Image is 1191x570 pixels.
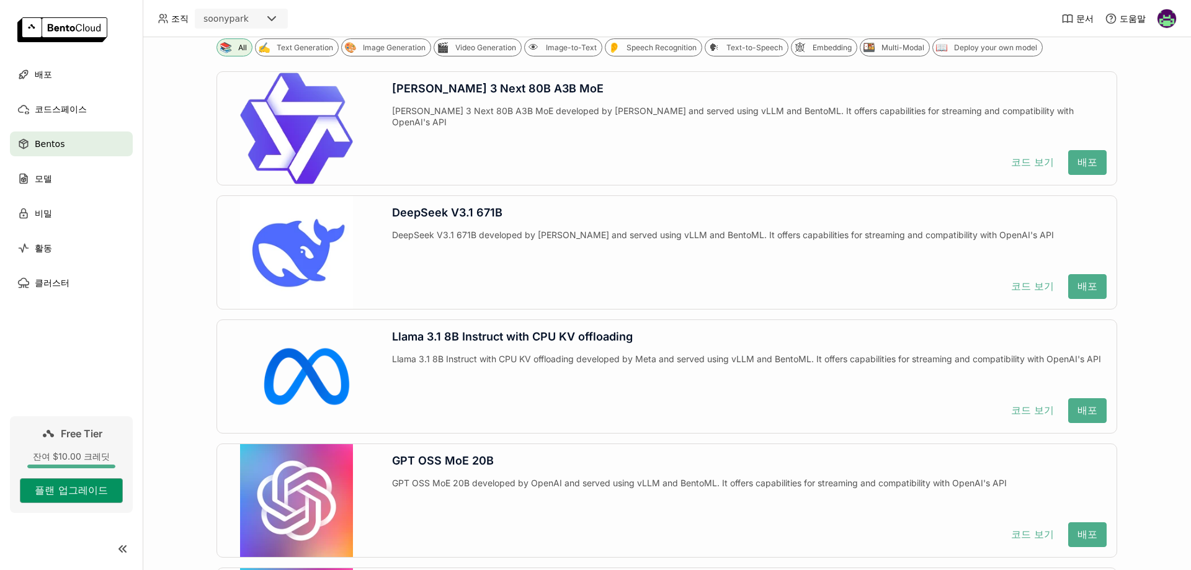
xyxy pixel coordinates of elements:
a: Bentos [10,131,133,156]
span: 조직 [171,13,189,24]
div: 🗣 [707,41,720,54]
div: 🎬Video Generation [434,38,522,56]
span: 배포 [35,67,52,82]
a: Free Tier잔여 $10.00 크레딧플랜 업그레이드 [10,416,133,513]
div: 🎨Image Generation [341,38,431,56]
div: 🗣Text-to-Speech [705,38,788,56]
div: DeepSeek V3.1 671B [392,206,1107,220]
a: 배포 [10,62,133,87]
a: 활동 [10,236,133,261]
img: soony park [1158,9,1176,28]
a: 비밀 [10,201,133,226]
div: 👂 [607,41,620,54]
img: Qwen 3 Next 80B A3B MoE [240,72,353,185]
div: 👁 [527,41,540,54]
div: 📖Deploy your own model [932,38,1043,56]
div: 👁Image-to-Text [524,38,602,56]
span: 클러스터 [35,275,69,290]
button: 코드 보기 [1002,150,1063,175]
span: 비밀 [35,206,52,221]
a: 코드스페이스 [10,97,133,122]
div: 🍱 [862,41,875,54]
div: Text Generation [277,43,333,53]
div: 🕸Embedding [791,38,857,56]
a: 모델 [10,166,133,191]
a: 클러스터 [10,270,133,295]
div: GPT OSS MoE 20B developed by OpenAI and served using vLLM and BentoML. It offers capabilities for... [392,478,1107,512]
button: 플랜 업그레이드 [20,478,123,503]
div: Text-to-Speech [726,43,783,53]
button: 배포 [1068,522,1107,547]
div: 🍱Multi-Modal [860,38,930,56]
input: Selected soonypark. [250,13,251,25]
div: 🕸 [793,41,806,54]
div: [PERSON_NAME] 3 Next 80B A3B MoE [392,82,1107,96]
span: 활동 [35,241,52,256]
div: Video Generation [455,43,516,53]
div: Multi-Modal [881,43,924,53]
div: All [238,43,247,53]
div: DeepSeek V3.1 671B developed by [PERSON_NAME] and served using vLLM and BentoML. It offers capabi... [392,229,1107,264]
div: Llama 3.1 8B Instruct with CPU KV offloading [392,330,1107,344]
button: 코드 보기 [1002,398,1063,423]
div: Speech Recognition [627,43,697,53]
div: ✍️ [257,41,270,54]
div: ✍️Text Generation [255,38,339,56]
div: Deploy your own model [954,43,1037,53]
span: 도움말 [1120,13,1146,24]
div: [PERSON_NAME] 3 Next 80B A3B MoE developed by [PERSON_NAME] and served using vLLM and BentoML. It... [392,105,1107,140]
div: 📚 [219,41,232,54]
span: 코드스페이스 [35,102,87,117]
span: Free Tier [61,427,102,440]
div: soonypark [203,12,249,25]
button: 배포 [1068,150,1107,175]
div: GPT OSS MoE 20B [392,454,1107,468]
div: Embedding [813,43,852,53]
div: 🎨 [344,41,357,54]
img: GPT OSS MoE 20B [240,444,353,557]
span: 모델 [35,171,52,186]
div: 📖 [935,41,948,54]
div: Llama 3.1 8B Instruct with CPU KV offloading developed by Meta and served using vLLM and BentoML.... [392,354,1107,388]
div: Image Generation [363,43,426,53]
span: 문서 [1076,13,1094,24]
div: Image-to-Text [546,43,597,53]
div: 👂Speech Recognition [605,38,702,56]
button: 코드 보기 [1002,274,1063,299]
button: 배포 [1068,398,1107,423]
a: 문서 [1061,12,1094,25]
span: Bentos [35,136,65,151]
div: 도움말 [1105,12,1146,25]
img: logo [17,17,107,42]
img: Llama 3.1 8B Instruct with CPU KV offloading [240,320,353,433]
button: 코드 보기 [1002,522,1063,547]
div: 📚All [216,38,252,56]
button: 배포 [1068,274,1107,299]
img: DeepSeek V3.1 671B [240,196,353,309]
div: 잔여 $10.00 크레딧 [20,451,123,462]
div: 🎬 [436,41,449,54]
